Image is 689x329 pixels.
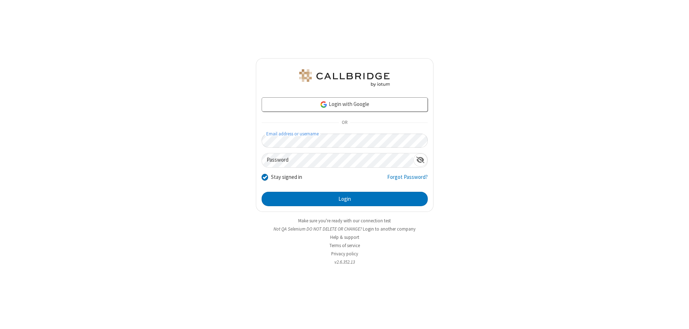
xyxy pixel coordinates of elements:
img: google-icon.png [320,101,328,108]
a: Make sure you're ready with our connection test [298,218,391,224]
button: Login to another company [363,226,416,232]
li: v2.6.352.13 [256,259,433,265]
li: Not QA Selenium DO NOT DELETE OR CHANGE? [256,226,433,232]
a: Terms of service [329,242,360,249]
span: OR [339,118,350,128]
div: Show password [413,153,427,167]
a: Privacy policy [331,251,358,257]
a: Login with Google [262,97,428,112]
button: Login [262,192,428,206]
img: QA Selenium DO NOT DELETE OR CHANGE [298,69,391,87]
a: Help & support [330,234,359,240]
input: Password [262,153,413,167]
label: Stay signed in [271,173,302,181]
input: Email address or username [262,134,428,148]
a: Forgot Password? [387,173,428,187]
